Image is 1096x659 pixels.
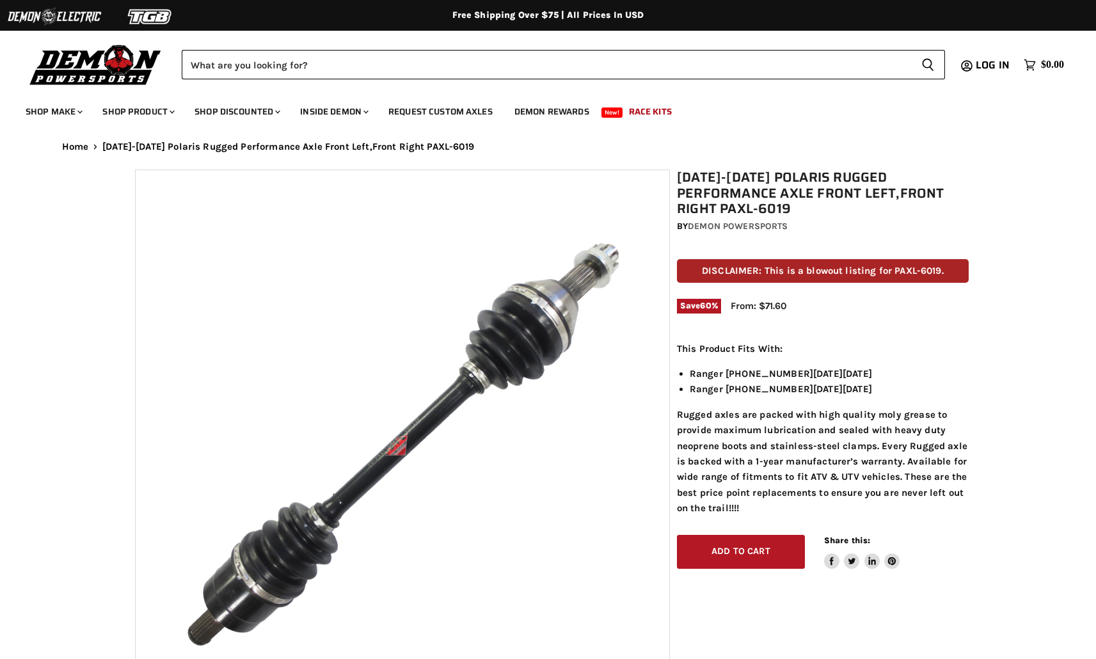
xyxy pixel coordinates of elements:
[677,219,969,234] div: by
[290,99,376,125] a: Inside Demon
[185,99,288,125] a: Shop Discounted
[970,60,1017,71] a: Log in
[505,99,599,125] a: Demon Rewards
[102,141,474,152] span: [DATE]-[DATE] Polaris Rugged Performance Axle Front Left,Front Right PAXL-6019
[677,341,969,516] div: Rugged axles are packed with high quality moly grease to provide maximum lubrication and sealed w...
[182,50,945,79] form: Product
[102,4,198,29] img: TGB Logo 2
[16,99,90,125] a: Shop Make
[93,99,182,125] a: Shop Product
[379,99,502,125] a: Request Custom Axles
[690,366,969,381] li: Ranger [PHONE_NUMBER][DATE][DATE]
[16,93,1061,125] ul: Main menu
[688,221,788,232] a: Demon Powersports
[677,535,805,569] button: Add to cart
[36,10,1060,21] div: Free Shipping Over $75 | All Prices In USD
[677,341,969,356] p: This Product Fits With:
[824,535,900,569] aside: Share this:
[1041,59,1064,71] span: $0.00
[677,259,969,283] p: DISCLAIMER: This is a blowout listing for PAXL-6019.
[824,536,870,545] span: Share this:
[976,57,1010,73] span: Log in
[690,381,969,397] li: Ranger [PHONE_NUMBER][DATE][DATE]
[26,42,166,87] img: Demon Powersports
[700,301,711,310] span: 60
[1017,56,1070,74] a: $0.00
[601,107,623,118] span: New!
[619,99,681,125] a: Race Kits
[911,50,945,79] button: Search
[36,141,1060,152] nav: Breadcrumbs
[182,50,911,79] input: Search
[677,170,969,217] h1: [DATE]-[DATE] Polaris Rugged Performance Axle Front Left,Front Right PAXL-6019
[711,546,770,557] span: Add to cart
[731,300,786,312] span: From: $71.60
[62,141,89,152] a: Home
[6,4,102,29] img: Demon Electric Logo 2
[677,299,721,313] span: Save %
